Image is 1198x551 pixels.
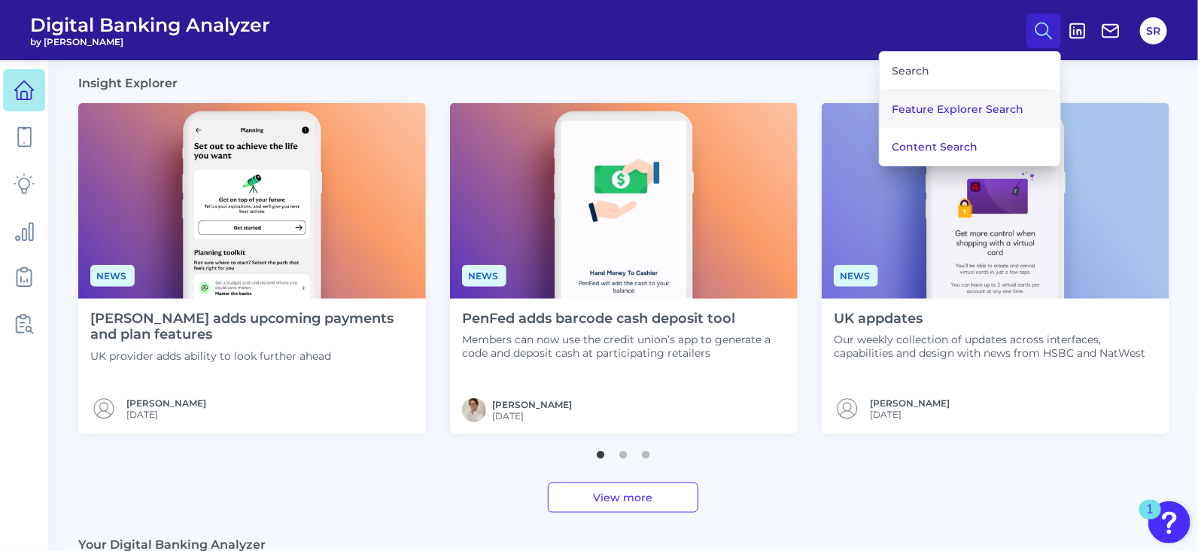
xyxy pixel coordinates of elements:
[90,311,414,343] h4: [PERSON_NAME] adds upcoming payments and plan features
[450,103,798,299] img: News - Phone.png
[834,311,1157,327] h4: UK appdates
[548,483,698,513] a: View more
[30,14,270,36] span: Digital Banking Analyzer
[1140,17,1167,44] button: SR
[886,52,1054,90] div: Search
[1148,501,1190,543] button: Open Resource Center, 1 new notification
[90,349,414,363] p: UK provider adds ability to look further ahead
[834,268,878,282] a: News
[616,443,631,458] button: 2
[462,398,486,422] img: MIchael McCaw
[78,103,426,299] img: News - Phone (4).png
[492,399,572,410] a: [PERSON_NAME]
[90,268,135,282] a: News
[638,443,653,458] button: 3
[462,265,506,287] span: News
[834,333,1157,360] p: Our weekly collection of updates across interfaces, capabilities and design with news from HSBC a...
[834,265,878,287] span: News
[462,333,786,360] p: Members can now use the credit union’s app to generate a code and deposit cash at participating r...
[880,90,1060,128] button: Feature Explorer Search
[126,397,206,409] a: [PERSON_NAME]
[870,409,950,420] span: [DATE]
[870,397,950,409] a: [PERSON_NAME]
[492,410,572,422] span: [DATE]
[126,409,206,420] span: [DATE]
[822,103,1169,299] img: Appdates - Phone (9).png
[30,36,270,47] span: by [PERSON_NAME]
[1147,510,1154,529] div: 1
[462,311,786,327] h4: PenFed adds barcode cash deposit tool
[462,268,506,282] a: News
[90,265,135,287] span: News
[880,128,1060,166] button: Content Search
[78,75,178,91] h3: Insight Explorer
[593,443,608,458] button: 1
